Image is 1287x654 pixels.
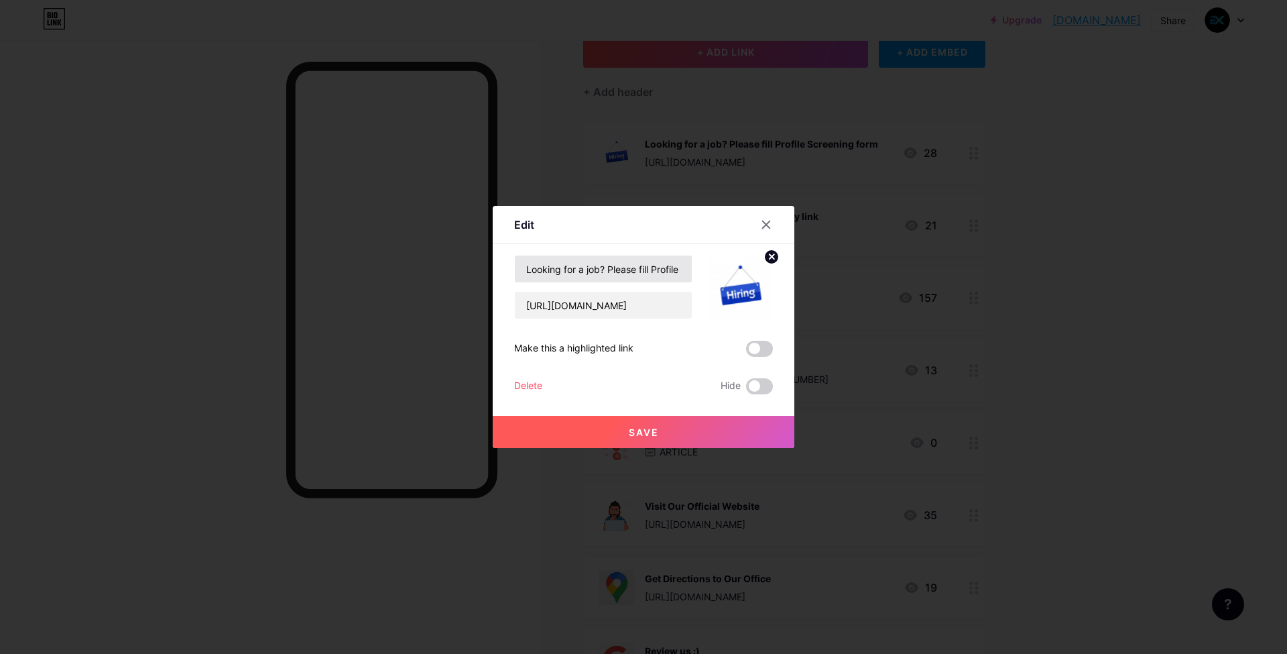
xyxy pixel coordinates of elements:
input: URL [515,292,692,319]
div: Edit [514,217,534,233]
img: link_thumbnail [709,255,773,319]
span: Hide [721,378,741,394]
input: Title [515,256,692,282]
button: Save [493,416,794,448]
div: Make this a highlighted link [514,341,633,357]
span: Save [629,427,659,438]
div: Delete [514,378,542,394]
